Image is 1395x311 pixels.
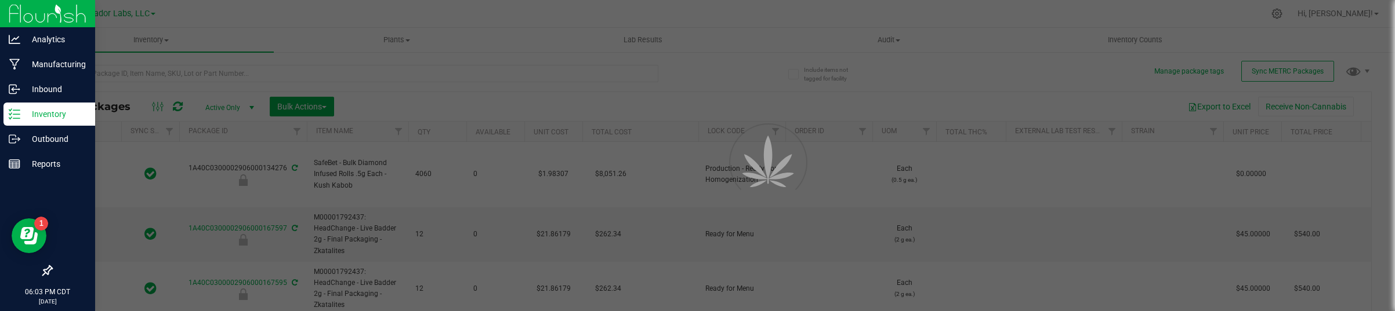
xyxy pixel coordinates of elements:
[20,157,90,171] p: Reports
[12,218,46,253] iframe: Resource center
[9,133,20,145] inline-svg: Outbound
[5,287,90,297] p: 06:03 PM CDT
[34,217,48,230] iframe: Resource center unread badge
[20,132,90,146] p: Outbound
[9,108,20,120] inline-svg: Inventory
[20,107,90,121] p: Inventory
[5,297,90,306] p: [DATE]
[20,57,90,71] p: Manufacturing
[20,32,90,46] p: Analytics
[20,82,90,96] p: Inbound
[9,83,20,95] inline-svg: Inbound
[9,158,20,170] inline-svg: Reports
[9,58,20,70] inline-svg: Manufacturing
[9,34,20,45] inline-svg: Analytics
